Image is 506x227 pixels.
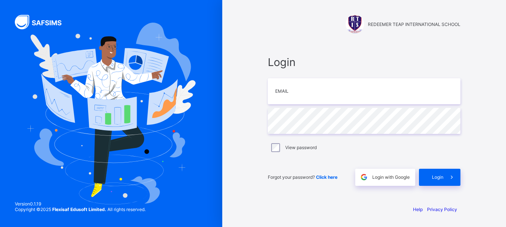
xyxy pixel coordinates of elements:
[368,22,460,27] span: REDEEMER TEAP INTERNATIONAL SCHOOL
[372,174,410,180] span: Login with Google
[427,207,457,212] a: Privacy Policy
[268,174,337,180] span: Forgot your password?
[413,207,423,212] a: Help
[15,15,70,29] img: SAFSIMS Logo
[360,173,368,181] img: google.396cfc9801f0270233282035f929180a.svg
[432,174,443,180] span: Login
[27,23,195,204] img: Hero Image
[15,201,146,207] span: Version 0.1.19
[268,56,460,69] span: Login
[316,174,337,180] a: Click here
[285,145,317,150] label: View password
[52,207,106,212] strong: Flexisaf Edusoft Limited.
[15,207,146,212] span: Copyright © 2025 All rights reserved.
